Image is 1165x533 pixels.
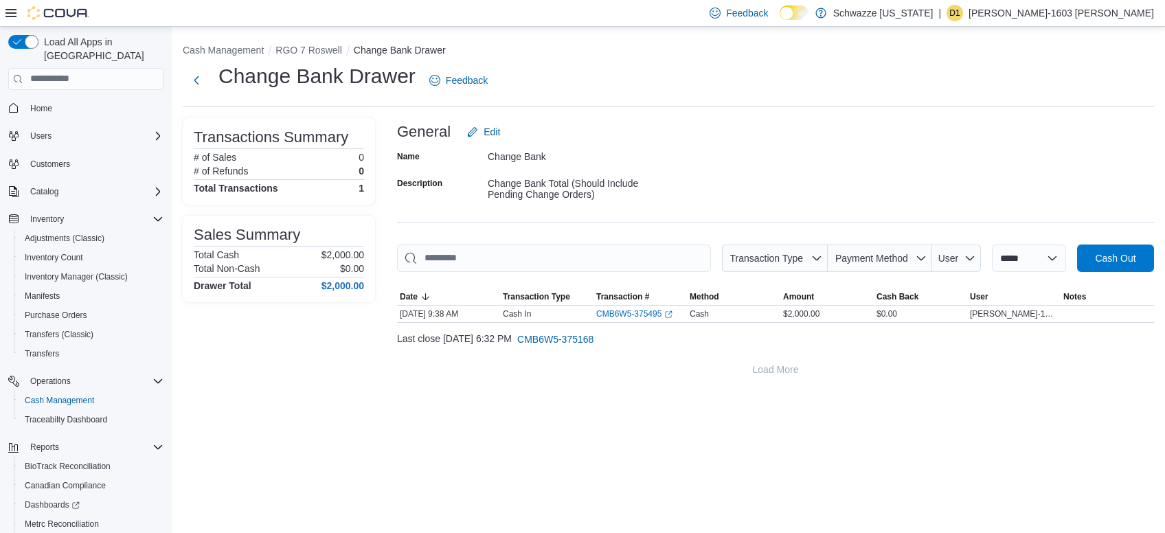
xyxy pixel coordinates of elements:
[359,152,364,163] p: 0
[25,100,58,117] a: Home
[25,155,163,172] span: Customers
[30,442,59,453] span: Reports
[19,497,163,513] span: Dashboards
[27,6,89,20] img: Cova
[397,306,500,322] div: [DATE] 9:38 AM
[14,410,169,429] button: Traceabilty Dashboard
[19,288,163,304] span: Manifests
[932,245,981,272] button: User
[828,245,932,272] button: Payment Method
[14,344,169,363] button: Transfers
[938,253,959,264] span: User
[30,159,70,170] span: Customers
[30,214,64,225] span: Inventory
[25,461,111,472] span: BioTrack Reconciliation
[25,414,107,425] span: Traceabilty Dashboard
[722,245,828,272] button: Transaction Type
[19,411,113,428] a: Traceabilty Dashboard
[19,269,133,285] a: Inventory Manager (Classic)
[726,6,768,20] span: Feedback
[19,269,163,285] span: Inventory Manager (Classic)
[25,211,163,227] span: Inventory
[397,151,420,162] label: Name
[25,233,104,244] span: Adjustments (Classic)
[780,288,874,305] button: Amount
[1063,291,1086,302] span: Notes
[359,166,364,177] p: 0
[833,5,934,21] p: Schwazze [US_STATE]
[19,516,163,532] span: Metrc Reconciliation
[1095,251,1135,265] span: Cash Out
[25,156,76,172] a: Customers
[14,325,169,344] button: Transfers (Classic)
[30,103,52,114] span: Home
[19,477,111,494] a: Canadian Compliance
[359,183,364,194] h4: 1
[19,326,99,343] a: Transfers (Classic)
[275,45,341,56] button: RGO 7 Roswell
[19,392,163,409] span: Cash Management
[938,5,941,21] p: |
[183,67,210,94] button: Next
[3,98,169,118] button: Home
[424,67,493,94] a: Feedback
[25,183,64,200] button: Catalog
[14,286,169,306] button: Manifests
[19,411,163,428] span: Traceabilty Dashboard
[874,288,967,305] button: Cash Back
[949,5,960,21] span: D1
[25,291,60,302] span: Manifests
[194,249,239,260] h6: Total Cash
[321,280,364,291] h4: $2,000.00
[970,291,988,302] span: User
[783,308,819,319] span: $2,000.00
[19,230,110,247] a: Adjustments (Classic)
[3,154,169,174] button: Customers
[19,326,163,343] span: Transfers (Classic)
[596,308,672,319] a: CMB6W5-375495External link
[25,373,76,389] button: Operations
[30,131,52,141] span: Users
[194,183,278,194] h4: Total Transactions
[690,291,719,302] span: Method
[30,186,58,197] span: Catalog
[488,172,672,200] div: Change Bank Total (Should Include Pending Change Orders)
[446,73,488,87] span: Feedback
[593,288,687,305] button: Transaction #
[183,43,1154,60] nav: An example of EuiBreadcrumbs
[25,211,69,227] button: Inventory
[3,372,169,391] button: Operations
[25,439,65,455] button: Reports
[25,128,163,144] span: Users
[194,227,300,243] h3: Sales Summary
[400,291,418,302] span: Date
[753,363,799,376] span: Load More
[194,152,236,163] h6: # of Sales
[14,476,169,495] button: Canadian Compliance
[14,229,169,248] button: Adjustments (Classic)
[484,125,500,139] span: Edit
[25,348,59,359] span: Transfers
[25,271,128,282] span: Inventory Manager (Classic)
[19,249,89,266] a: Inventory Count
[503,291,570,302] span: Transaction Type
[947,5,963,21] div: David-1603 Rice
[194,166,248,177] h6: # of Refunds
[3,438,169,457] button: Reports
[19,458,116,475] a: BioTrack Reconciliation
[970,308,1058,319] span: [PERSON_NAME]-1603 [PERSON_NAME]
[14,306,169,325] button: Purchase Orders
[218,63,416,90] h1: Change Bank Drawer
[783,291,814,302] span: Amount
[512,326,599,353] button: CMB6W5-375168
[25,252,83,263] span: Inventory Count
[19,249,163,266] span: Inventory Count
[687,288,780,305] button: Method
[500,288,593,305] button: Transaction Type
[690,308,709,319] span: Cash
[19,307,163,324] span: Purchase Orders
[19,288,65,304] a: Manifests
[462,118,506,146] button: Edit
[397,326,1154,353] div: Last close [DATE] 6:32 PM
